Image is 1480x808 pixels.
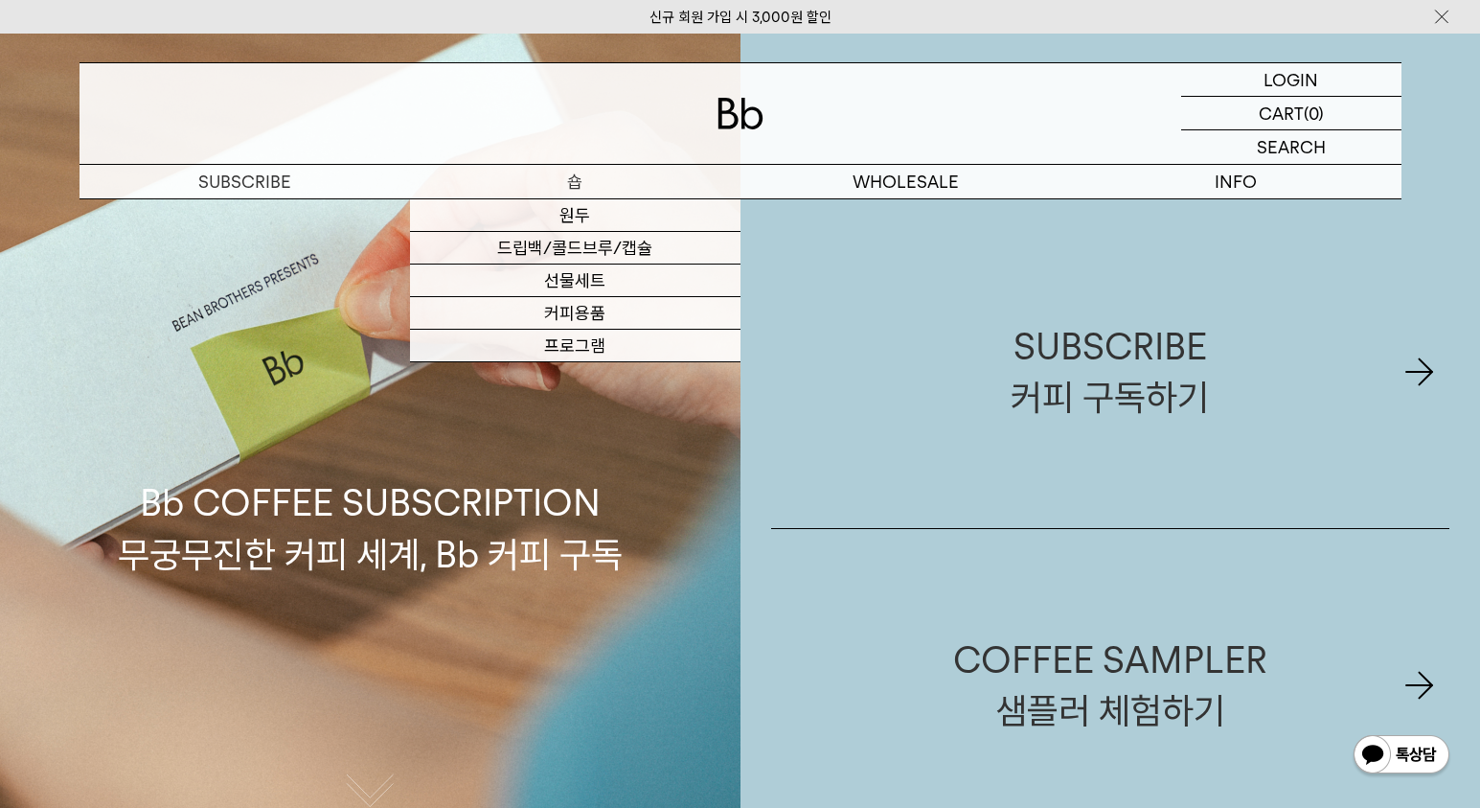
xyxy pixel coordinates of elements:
[1264,63,1318,96] p: LOGIN
[1181,97,1401,130] a: CART (0)
[1257,130,1326,164] p: SEARCH
[740,165,1071,198] p: WHOLESALE
[118,295,623,579] p: Bb COFFEE SUBSCRIPTION 무궁무진한 커피 세계, Bb 커피 구독
[80,165,410,198] a: SUBSCRIBE
[1304,97,1324,129] p: (0)
[410,165,740,198] a: 숍
[410,297,740,330] a: 커피용품
[410,265,740,297] a: 선물세트
[410,330,740,362] a: 프로그램
[1352,733,1451,779] img: 카카오톡 채널 1:1 채팅 버튼
[649,9,831,26] a: 신규 회원 가입 시 3,000원 할인
[1071,165,1401,198] p: INFO
[771,216,1450,528] a: SUBSCRIBE커피 구독하기
[717,98,763,129] img: 로고
[1181,63,1401,97] a: LOGIN
[953,635,1267,736] div: COFFEE SAMPLER 샘플러 체험하기
[1011,321,1209,423] div: SUBSCRIBE 커피 구독하기
[410,199,740,232] a: 원두
[1259,97,1304,129] p: CART
[410,232,740,265] a: 드립백/콜드브루/캡슐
